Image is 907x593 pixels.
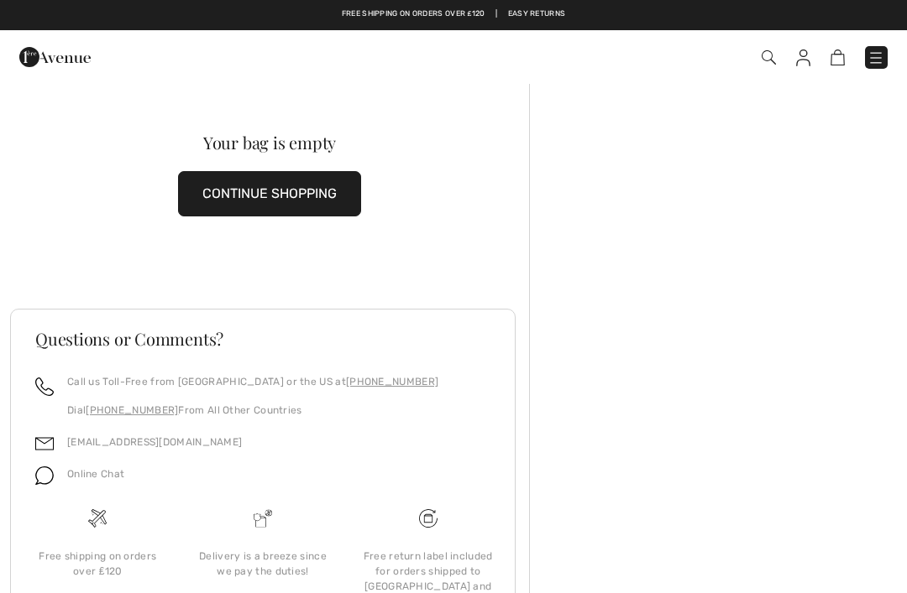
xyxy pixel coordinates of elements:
[35,377,54,396] img: call
[29,549,167,579] div: Free shipping on orders over ₤120
[35,434,54,453] img: email
[194,549,333,579] div: Delivery is a breeze since we pay the duties!
[35,466,54,485] img: chat
[36,134,503,151] div: Your bag is empty
[762,50,776,65] img: Search
[67,436,242,448] a: [EMAIL_ADDRESS][DOMAIN_NAME]
[796,49,810,66] img: My Info
[67,468,124,480] span: Online Chat
[67,403,438,418] p: Dial From All Other Countries
[831,49,845,65] img: Shopping Bag
[88,509,107,528] img: Free shipping on orders over &#8356;120
[495,8,497,20] span: |
[19,48,91,64] a: 1ère Avenue
[419,509,438,528] img: Free shipping on orders over &#8356;120
[178,171,361,216] button: CONTINUE SHOPPING
[67,374,438,389] p: Call us Toll-Free from [GEOGRAPHIC_DATA] or the US at
[868,49,884,66] img: Menu
[346,376,438,388] a: [PHONE_NUMBER]
[342,8,485,20] a: Free shipping on orders over ₤120
[19,40,91,74] img: 1ère Avenue
[508,8,566,20] a: Easy Returns
[254,509,272,528] img: Delivery is a breeze since we pay the duties!
[86,404,178,416] a: [PHONE_NUMBER]
[35,330,490,347] h3: Questions or Comments?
